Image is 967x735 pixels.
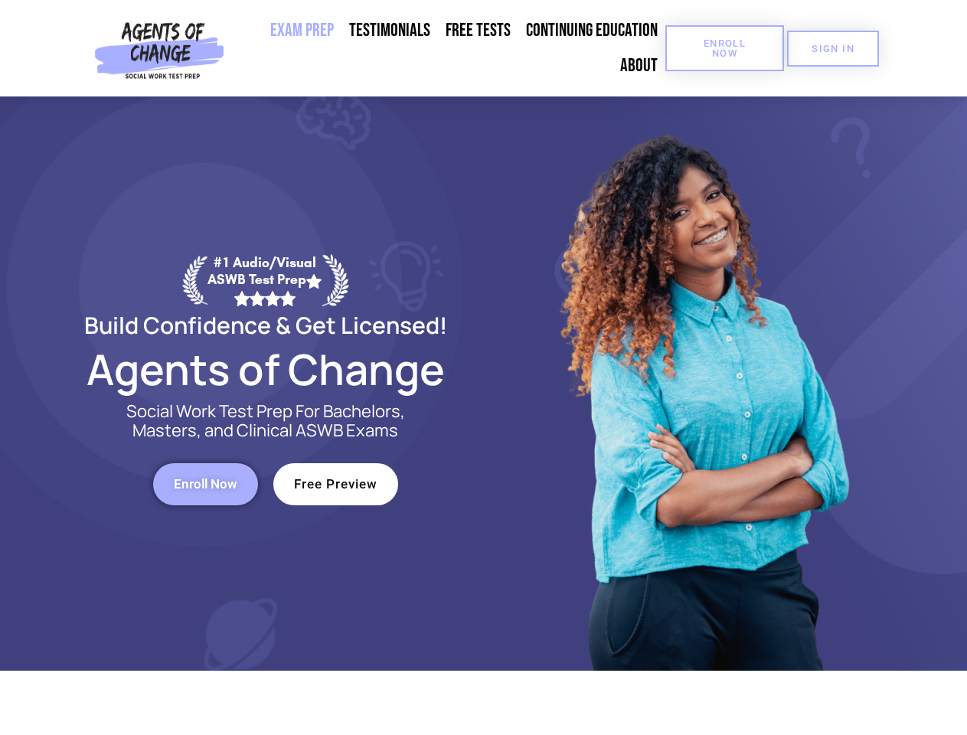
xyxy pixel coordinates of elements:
span: SIGN IN [812,44,854,54]
div: #1 Audio/Visual ASWB Test Prep [207,254,322,305]
a: Free Tests [438,13,518,48]
a: Testimonials [341,13,438,48]
h2: Agents of Change [47,351,484,387]
span: Free Preview [294,478,377,491]
img: Website Image 1 (1) [549,96,855,671]
a: Continuing Education [518,13,665,48]
span: Enroll Now [174,478,237,491]
a: Free Preview [273,463,398,505]
a: About [613,48,665,83]
a: Exam Prep [263,13,341,48]
nav: Menu [230,13,665,83]
p: Social Work Test Prep For Bachelors, Masters, and Clinical ASWB Exams [109,402,423,440]
h2: Build Confidence & Get Licensed! [47,314,484,336]
a: Enroll Now [153,463,258,505]
a: Enroll Now [665,25,784,71]
a: SIGN IN [787,31,879,67]
span: Enroll Now [690,38,760,58]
